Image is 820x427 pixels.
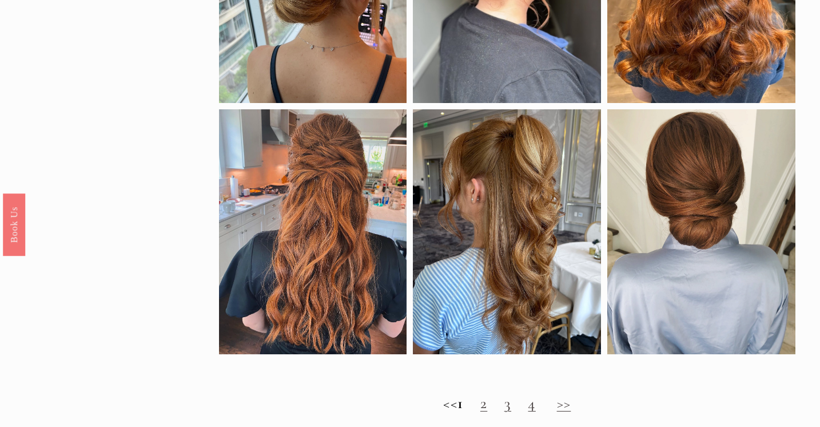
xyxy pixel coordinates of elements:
[557,394,571,413] a: >>
[457,394,463,413] strong: 1
[528,394,535,413] a: 4
[480,394,487,413] a: 2
[504,394,511,413] a: 3
[219,394,795,413] h2: <<
[3,193,25,256] a: Book Us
